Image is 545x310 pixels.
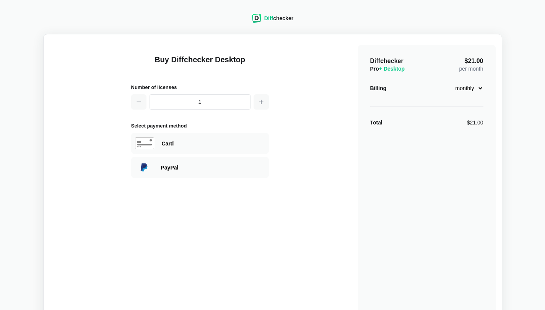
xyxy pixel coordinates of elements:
[370,66,405,72] span: Pro
[131,122,269,130] h2: Select payment method
[252,14,261,23] img: Diffchecker logo
[162,140,265,147] div: Paying with Card
[264,15,273,21] span: Diff
[131,54,269,74] h1: Buy Diffchecker Desktop
[131,83,269,91] h2: Number of licenses
[459,57,483,73] div: per month
[150,94,251,110] input: 1
[370,58,403,64] span: Diffchecker
[161,164,265,171] div: Paying with PayPal
[131,157,269,178] div: Paying with PayPal
[370,84,387,92] div: Billing
[264,15,293,22] div: checker
[131,133,269,154] div: Paying with Card
[465,58,483,64] span: $21.00
[379,66,405,72] span: + Desktop
[370,119,382,126] strong: Total
[252,18,293,24] a: Diffchecker logoDiffchecker
[467,119,483,126] div: $21.00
